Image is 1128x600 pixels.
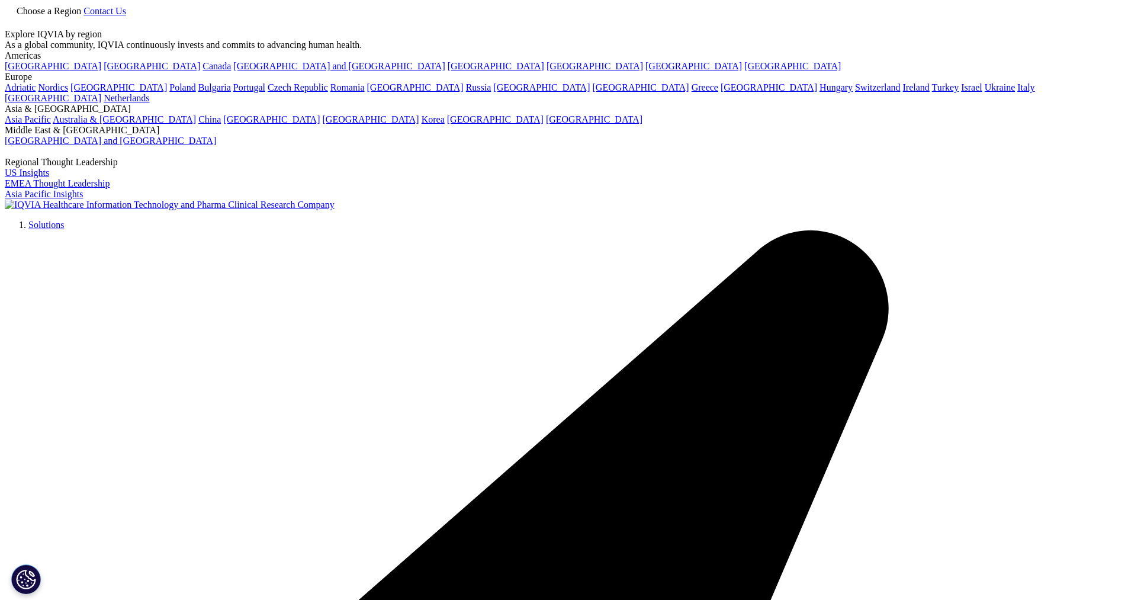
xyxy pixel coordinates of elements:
[70,82,167,92] a: [GEOGRAPHIC_DATA]
[5,82,36,92] a: Adriatic
[721,82,817,92] a: [GEOGRAPHIC_DATA]
[268,82,328,92] a: Czech Republic
[422,114,445,124] a: Korea
[233,61,445,71] a: [GEOGRAPHIC_DATA] and [GEOGRAPHIC_DATA]
[5,40,1123,50] div: As a global community, IQVIA continuously invests and commits to advancing human health.
[104,93,149,103] a: Netherlands
[330,82,365,92] a: Romania
[83,6,126,16] a: Contact Us
[5,189,83,199] a: Asia Pacific Insights
[5,29,1123,40] div: Explore IQVIA by region
[5,200,335,210] img: IQVIA Healthcare Information Technology and Pharma Clinical Research Company
[961,82,982,92] a: Israel
[5,50,1123,61] div: Americas
[169,82,195,92] a: Poland
[53,114,196,124] a: Australia & [GEOGRAPHIC_DATA]
[1017,82,1034,92] a: Italy
[367,82,464,92] a: [GEOGRAPHIC_DATA]
[447,114,544,124] a: [GEOGRAPHIC_DATA]
[903,82,930,92] a: Ireland
[38,82,68,92] a: Nordics
[223,114,320,124] a: [GEOGRAPHIC_DATA]
[5,125,1123,136] div: Middle East & [GEOGRAPHIC_DATA]
[645,61,742,71] a: [GEOGRAPHIC_DATA]
[17,6,81,16] span: Choose a Region
[493,82,590,92] a: [GEOGRAPHIC_DATA]
[448,61,544,71] a: [GEOGRAPHIC_DATA]
[198,82,231,92] a: Bulgaria
[28,220,64,230] a: Solutions
[932,82,959,92] a: Turkey
[233,82,265,92] a: Portugal
[323,114,419,124] a: [GEOGRAPHIC_DATA]
[985,82,1015,92] a: Ukraine
[744,61,841,71] a: [GEOGRAPHIC_DATA]
[5,168,49,178] a: US Insights
[11,564,41,594] button: Cookies Settings
[692,82,718,92] a: Greece
[5,114,51,124] a: Asia Pacific
[546,114,642,124] a: [GEOGRAPHIC_DATA]
[5,93,101,103] a: [GEOGRAPHIC_DATA]
[5,104,1123,114] div: Asia & [GEOGRAPHIC_DATA]
[5,157,1123,168] div: Regional Thought Leadership
[104,61,200,71] a: [GEOGRAPHIC_DATA]
[855,82,900,92] a: Switzerland
[5,178,110,188] a: EMEA Thought Leadership
[547,61,643,71] a: [GEOGRAPHIC_DATA]
[5,136,216,146] a: [GEOGRAPHIC_DATA] and [GEOGRAPHIC_DATA]
[5,61,101,71] a: [GEOGRAPHIC_DATA]
[820,82,853,92] a: Hungary
[5,72,1123,82] div: Europe
[466,82,491,92] a: Russia
[593,82,689,92] a: [GEOGRAPHIC_DATA]
[203,61,231,71] a: Canada
[198,114,221,124] a: China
